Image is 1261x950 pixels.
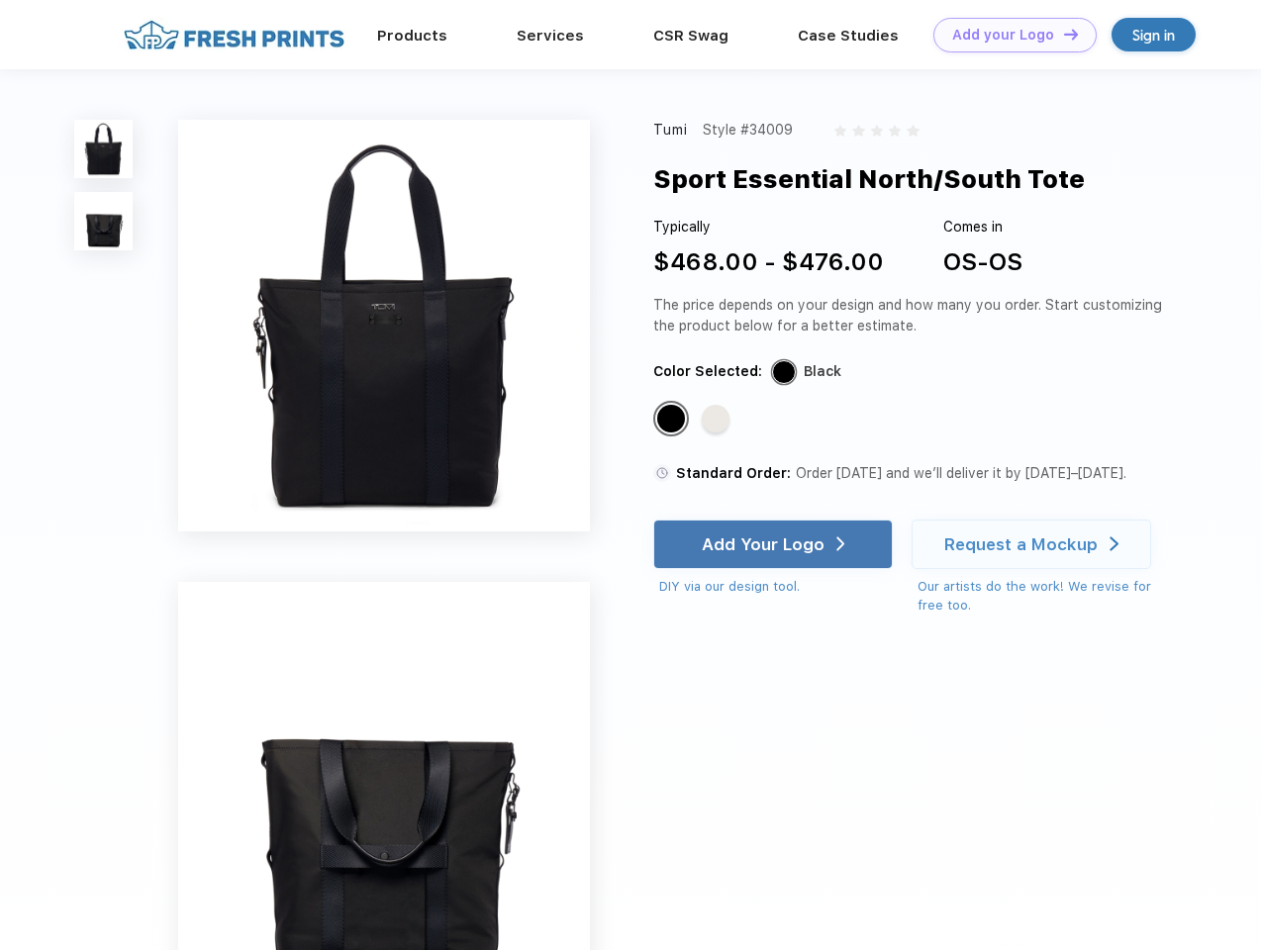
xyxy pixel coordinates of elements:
[1112,18,1196,51] a: Sign in
[1064,29,1078,40] img: DT
[178,120,590,531] img: func=resize&h=640
[653,295,1170,336] div: The price depends on your design and how many you order. Start customizing the product below for ...
[836,536,845,551] img: white arrow
[944,534,1098,554] div: Request a Mockup
[918,577,1170,616] div: Our artists do the work! We revise for free too.
[74,192,133,250] img: func=resize&h=100
[871,125,883,137] img: gray_star.svg
[1110,536,1118,551] img: white arrow
[952,27,1054,44] div: Add your Logo
[118,18,350,52] img: fo%20logo%202.webp
[889,125,901,137] img: gray_star.svg
[657,405,685,432] div: Black
[834,125,846,137] img: gray_star.svg
[653,244,884,280] div: $468.00 - $476.00
[852,125,864,137] img: gray_star.svg
[1132,24,1175,47] div: Sign in
[653,361,762,382] div: Color Selected:
[653,464,671,482] img: standard order
[943,217,1022,237] div: Comes in
[653,120,689,141] div: Tumi
[796,465,1126,481] span: Order [DATE] and we’ll deliver it by [DATE]–[DATE].
[907,125,919,137] img: gray_star.svg
[377,27,447,45] a: Products
[74,120,133,178] img: func=resize&h=100
[659,577,893,597] div: DIY via our design tool.
[703,120,793,141] div: Style #34009
[702,405,729,432] div: Off White Tan
[653,160,1085,198] div: Sport Essential North/South Tote
[676,465,791,481] span: Standard Order:
[943,244,1022,280] div: OS-OS
[702,534,824,554] div: Add Your Logo
[804,361,841,382] div: Black
[653,217,884,237] div: Typically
